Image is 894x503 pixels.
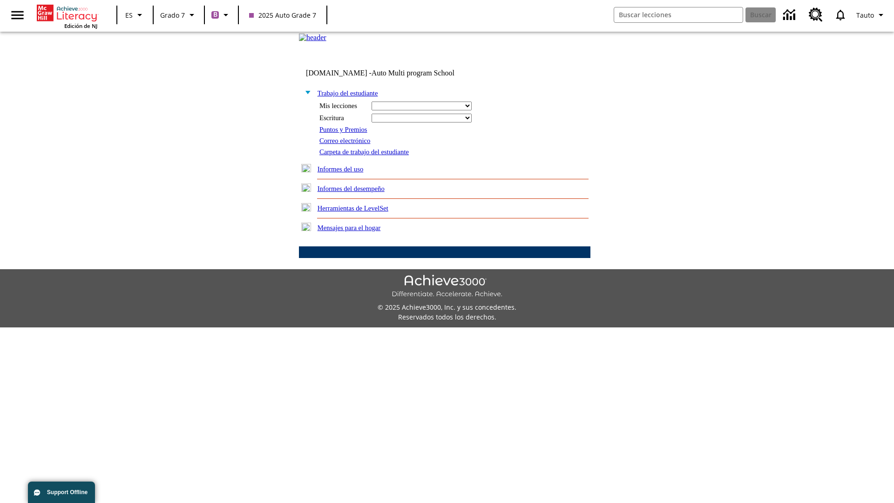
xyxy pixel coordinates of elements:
a: Notificaciones [828,3,853,27]
span: ES [125,10,133,20]
img: plus.gif [301,223,311,231]
img: plus.gif [301,164,311,172]
button: Perfil/Configuración [853,7,890,23]
a: Centro de información [778,2,803,28]
a: Informes del desempeño [318,185,385,192]
a: Informes del uso [318,165,364,173]
button: Grado: Grado 7, Elige un grado [156,7,201,23]
span: Tauto [856,10,874,20]
input: Buscar campo [614,7,743,22]
img: plus.gif [301,184,311,192]
span: Support Offline [47,489,88,496]
td: [DOMAIN_NAME] - [306,69,477,77]
a: Trabajo del estudiante [318,89,378,97]
a: Mensajes para el hogar [318,224,381,231]
span: Edición de NJ [64,22,97,29]
img: Achieve3000 Differentiate Accelerate Achieve [392,275,502,299]
img: minus.gif [301,88,311,96]
a: Puntos y Premios [319,126,367,133]
nobr: Auto Multi program School [372,69,454,77]
a: Centro de recursos, Se abrirá en una pestaña nueva. [803,2,828,27]
img: header [299,34,326,42]
span: 2025 Auto Grade 7 [249,10,316,20]
button: Abrir el menú lateral [4,1,31,29]
div: Mis lecciones [319,102,366,110]
div: Escritura [319,114,366,122]
button: Lenguaje: ES, Selecciona un idioma [120,7,150,23]
a: Herramientas de LevelSet [318,204,388,212]
a: Carpeta de trabajo del estudiante [319,148,409,156]
button: Support Offline [28,482,95,503]
span: B [213,9,217,20]
button: Boost El color de la clase es morado/púrpura. Cambiar el color de la clase. [208,7,235,23]
span: Grado 7 [160,10,185,20]
a: Correo electrónico [319,137,370,144]
div: Portada [37,3,97,29]
img: plus.gif [301,203,311,211]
